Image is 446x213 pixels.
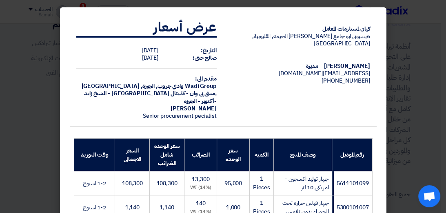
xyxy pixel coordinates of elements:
[285,175,328,192] span: جهاز توليد اكسجين - امريكى 10 لتر
[171,104,217,113] span: [PERSON_NAME]
[249,139,273,171] th: الكمية
[153,17,217,37] strong: عرض أسعار
[74,139,115,171] th: وقت التوريد
[274,139,332,171] th: وصف المنتج
[230,63,370,70] div: [PERSON_NAME] – مديرة
[142,46,158,55] span: [DATE]
[226,203,241,212] span: 1,000
[195,74,217,83] strong: مقدم الى:
[125,203,140,212] span: 1,140
[143,112,217,120] span: Senior procurement pecialist
[150,139,184,171] th: سعر الوحدة شامل الضرائب
[196,199,206,208] span: 140
[279,69,370,78] span: [EMAIL_ADDRESS][DOMAIN_NAME]
[156,82,217,90] span: Wadi Group وادي جروب,
[322,76,370,85] span: [PHONE_NUMBER]
[142,54,158,62] span: [DATE]
[332,171,372,195] td: 5611101099
[156,179,177,188] span: 108,300
[83,179,106,188] span: 1-2 اسبوع
[217,139,249,171] th: سعر الوحدة
[230,25,370,33] div: كيان لمستلزمات المعامل
[332,139,372,171] th: رقم الموديل
[160,203,174,212] span: 1,140
[192,175,209,184] span: 13,300
[253,175,270,192] span: 1 Pieces
[122,179,143,188] span: 108,300
[224,179,242,188] span: 95,000
[188,184,213,191] div: (14%) VAT
[115,139,150,171] th: السعر الاجمالي
[193,54,217,62] strong: صالح حتى:
[252,32,370,48] span: 6بسيونى ابو جامع [PERSON_NAME] الخيمه, القليوبية, [GEOGRAPHIC_DATA]
[418,185,440,207] div: Open chat
[83,203,106,212] span: 1-2 اسبوع
[201,46,217,55] strong: التاريخ:
[81,82,216,105] span: الجيزة, [GEOGRAPHIC_DATA] ,مبنى بى وان - كابيتال [GEOGRAPHIC_DATA] - الشيخ زايد -أكتوبر - الجيزه
[184,139,217,171] th: الضرائب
